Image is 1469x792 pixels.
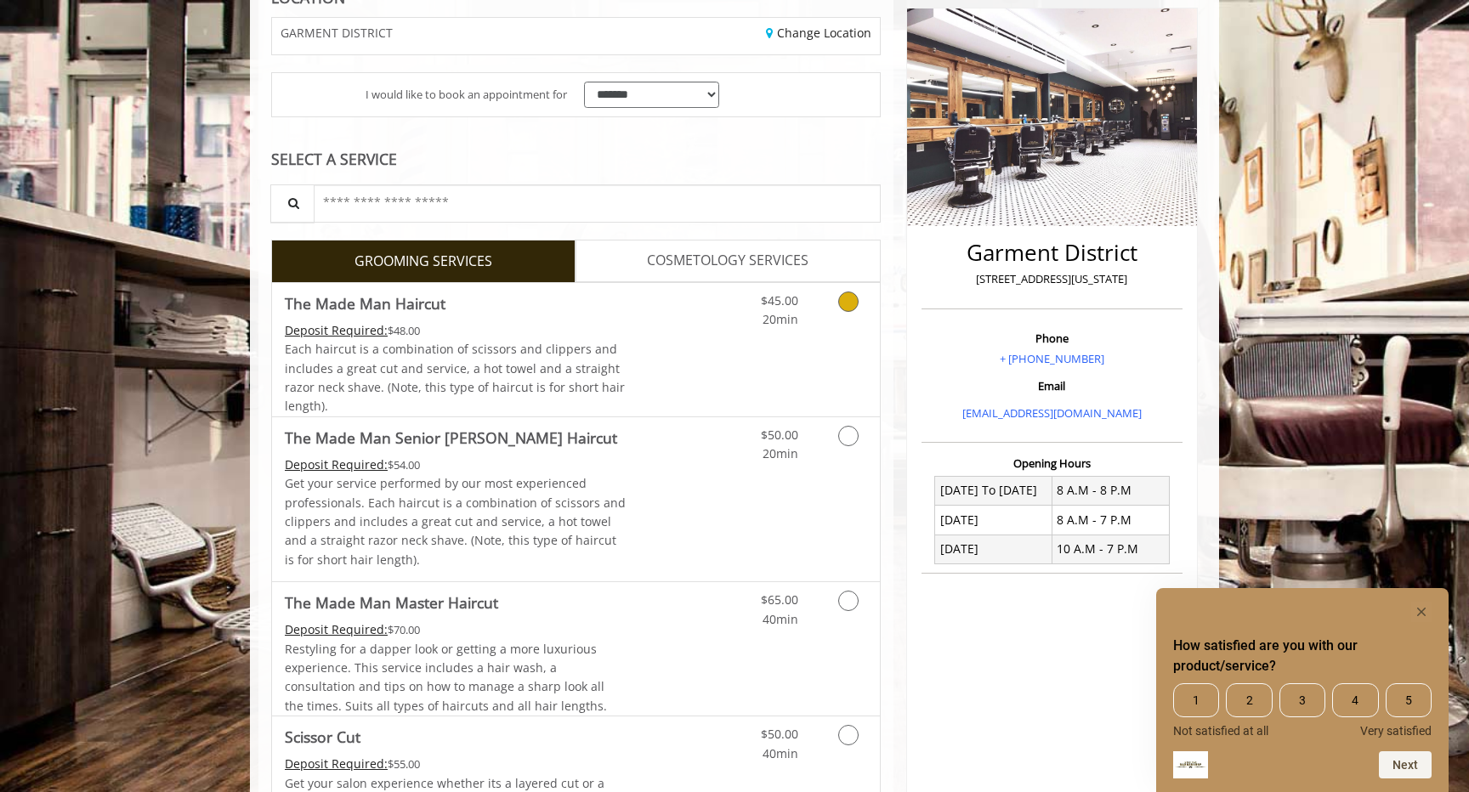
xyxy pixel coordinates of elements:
span: $50.00 [761,726,798,742]
a: Change Location [766,25,871,41]
span: This service needs some Advance to be paid before we block your appointment [285,322,388,338]
p: Get your service performed by our most experienced professionals. Each haircut is a combination o... [285,474,627,569]
td: [DATE] To [DATE] [935,476,1052,505]
span: 40min [763,611,798,627]
td: 8 A.M - 7 P.M [1052,506,1169,535]
b: The Made Man Haircut [285,291,445,315]
span: 5 [1386,683,1432,717]
a: + [PHONE_NUMBER] [1000,351,1104,366]
a: [EMAIL_ADDRESS][DOMAIN_NAME] [962,405,1142,421]
div: SELECT A SERVICE [271,151,881,167]
span: Very satisfied [1360,724,1432,738]
span: Restyling for a dapper look or getting a more luxurious experience. This service includes a hair ... [285,641,607,714]
td: [DATE] [935,506,1052,535]
span: 40min [763,745,798,761]
h3: Phone [926,332,1178,344]
span: This service needs some Advance to be paid before we block your appointment [285,456,388,472]
td: [DATE] [935,535,1052,563]
span: This service needs some Advance to be paid before we block your appointment [285,621,388,637]
button: Service Search [270,184,315,223]
span: $45.00 [761,292,798,308]
span: Each haircut is a combination of scissors and clippers and includes a great cut and service, a ho... [285,341,625,414]
span: 20min [763,445,798,461]
div: $55.00 [285,755,627,773]
b: Scissor Cut [285,725,360,749]
div: How satisfied are you with our product/service? Select an option from 1 to 5, with 1 being Not sa... [1173,683,1432,738]
button: Next question [1379,751,1432,778]
h3: Opening Hours [922,457,1183,469]
div: $54.00 [285,455,627,474]
span: GARMENT DISTRICT [281,26,393,39]
div: $70.00 [285,620,627,639]
h3: Email [926,380,1178,392]
button: Hide survey [1411,602,1432,622]
span: 4 [1332,683,1378,717]
span: 3 [1279,683,1325,717]
span: This service needs some Advance to be paid before we block your appointment [285,755,388,772]
span: COSMETOLOGY SERVICES [647,250,808,272]
span: $65.00 [761,591,798,608]
b: The Made Man Master Haircut [285,591,498,614]
div: How satisfied are you with our product/service? Select an option from 1 to 5, with 1 being Not sa... [1173,602,1432,778]
div: $48.00 [285,321,627,340]
span: 2 [1226,683,1272,717]
td: 8 A.M - 8 P.M [1052,476,1169,505]
span: $50.00 [761,427,798,443]
td: 10 A.M - 7 P.M [1052,535,1169,563]
span: Not satisfied at all [1173,724,1268,738]
p: [STREET_ADDRESS][US_STATE] [926,270,1178,288]
h2: Garment District [926,240,1178,265]
span: GROOMING SERVICES [354,251,492,273]
span: 20min [763,311,798,327]
b: The Made Man Senior [PERSON_NAME] Haircut [285,426,617,450]
span: 1 [1173,683,1219,717]
h2: How satisfied are you with our product/service? Select an option from 1 to 5, with 1 being Not sa... [1173,636,1432,676]
span: I would like to book an appointment for [366,86,567,104]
